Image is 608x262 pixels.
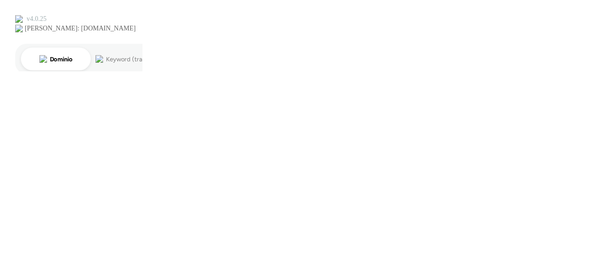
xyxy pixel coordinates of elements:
[106,56,158,62] div: Keyword (traffico)
[25,25,136,32] div: [PERSON_NAME]: [DOMAIN_NAME]
[15,25,23,32] img: website_grey.svg
[95,55,103,63] img: tab_keywords_by_traffic_grey.svg
[27,15,47,23] div: v 4.0.25
[50,56,73,62] div: Dominio
[39,55,47,63] img: tab_domain_overview_orange.svg
[15,15,23,23] img: logo_orange.svg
